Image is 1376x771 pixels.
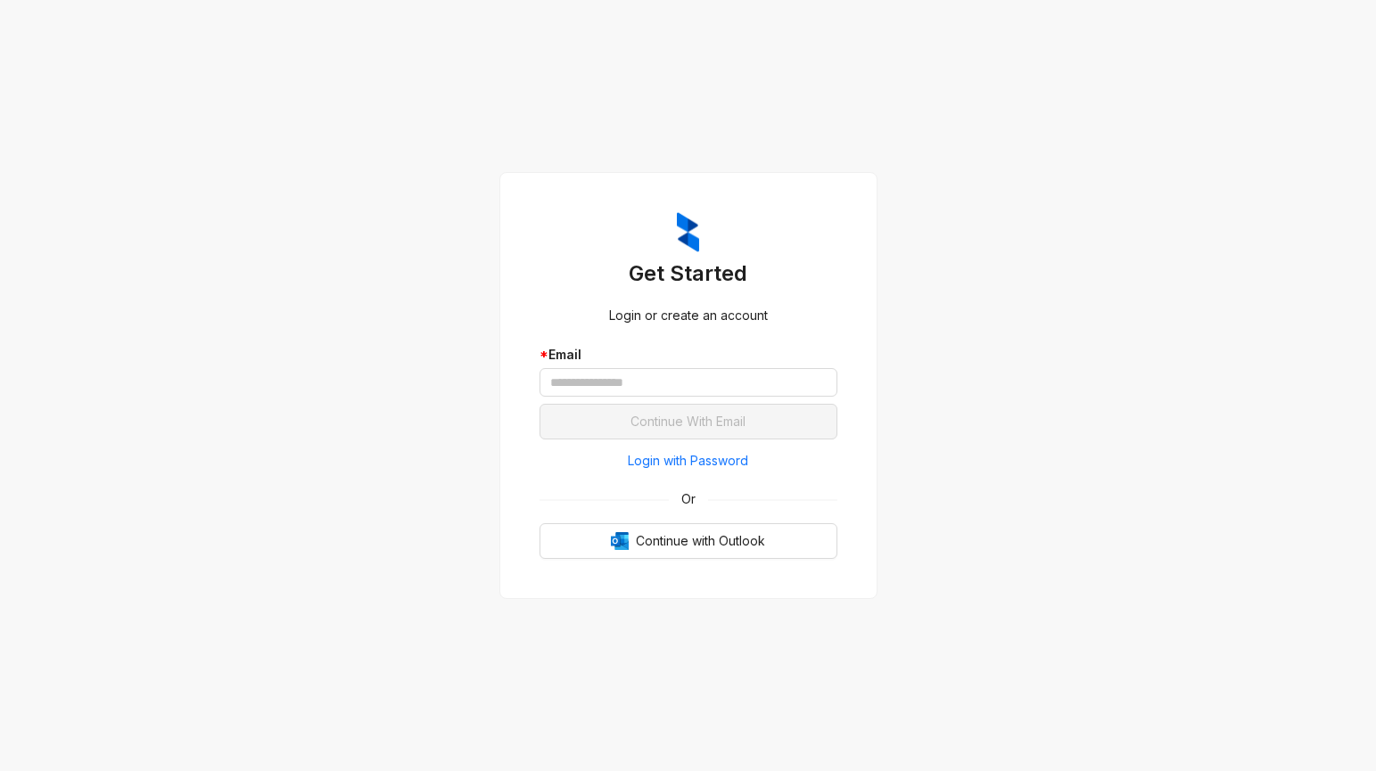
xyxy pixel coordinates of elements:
div: Login or create an account [540,306,837,325]
div: Email [540,345,837,365]
button: OutlookContinue with Outlook [540,523,837,559]
span: Or [669,489,708,509]
img: ZumaIcon [677,212,699,253]
img: Outlook [611,532,629,550]
span: Continue with Outlook [636,531,765,551]
button: Continue With Email [540,404,837,439]
span: Login with Password [628,451,748,471]
button: Login with Password [540,447,837,475]
h3: Get Started [540,259,837,288]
